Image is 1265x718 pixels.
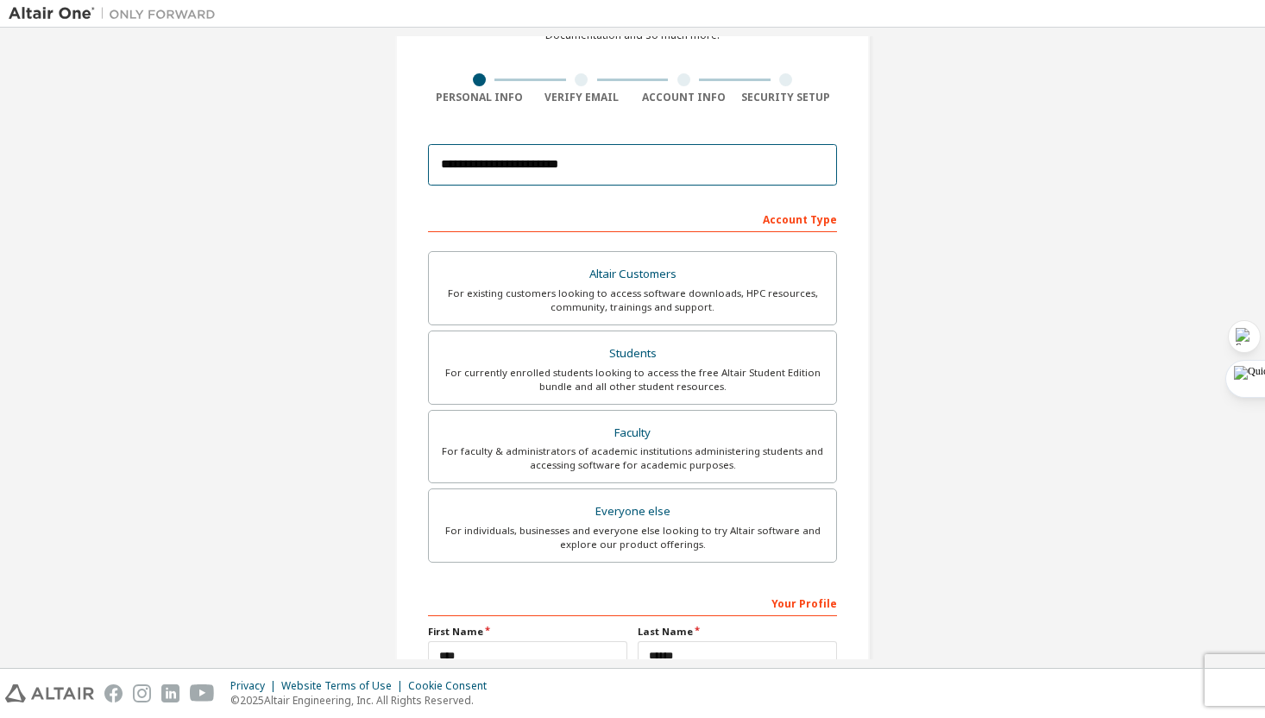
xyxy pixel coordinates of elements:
div: Altair Customers [439,262,826,287]
div: Security Setup [735,91,838,104]
label: First Name [428,625,627,639]
div: Everyone else [439,500,826,524]
div: Students [439,342,826,366]
div: Website Terms of Use [281,679,408,693]
img: youtube.svg [190,684,215,702]
div: Your Profile [428,589,837,616]
div: Account Info [632,91,735,104]
img: instagram.svg [133,684,151,702]
div: For faculty & administrators of academic institutions administering students and accessing softwa... [439,444,826,472]
div: For existing customers looking to access software downloads, HPC resources, community, trainings ... [439,287,826,314]
div: Personal Info [428,91,531,104]
img: Altair One [9,5,224,22]
div: Cookie Consent [408,679,497,693]
img: linkedin.svg [161,684,179,702]
div: For individuals, businesses and everyone else looking to try Altair software and explore our prod... [439,524,826,551]
img: facebook.svg [104,684,123,702]
div: Privacy [230,679,281,693]
label: Last Name [638,625,837,639]
p: © 2025 Altair Engineering, Inc. All Rights Reserved. [230,693,497,708]
img: altair_logo.svg [5,684,94,702]
div: Faculty [439,421,826,445]
div: Verify Email [531,91,633,104]
div: Account Type [428,205,837,232]
div: For currently enrolled students looking to access the free Altair Student Edition bundle and all ... [439,366,826,394]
